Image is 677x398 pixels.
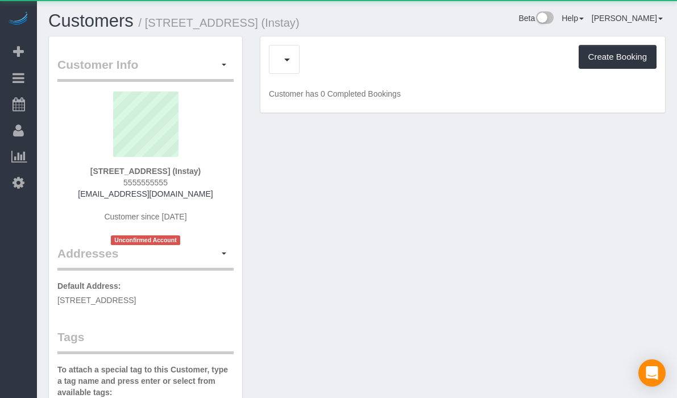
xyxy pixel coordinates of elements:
label: Default Address: [57,280,121,292]
div: Open Intercom Messenger [638,359,666,387]
a: [PERSON_NAME] [592,14,663,23]
span: [STREET_ADDRESS] [57,296,136,305]
legend: Tags [57,329,234,354]
strong: [STREET_ADDRESS] (Instay) [90,167,201,176]
span: 5555555555 [123,178,168,187]
label: To attach a special tag to this Customer, type a tag name and press enter or select from availabl... [57,364,234,398]
a: [EMAIL_ADDRESS][DOMAIN_NAME] [78,189,213,198]
a: Beta [518,14,554,23]
button: Create Booking [579,45,657,69]
img: New interface [535,11,554,26]
img: Automaid Logo [7,11,30,27]
a: Customers [48,11,134,31]
span: Unconfirmed Account [111,235,180,245]
a: Help [562,14,584,23]
small: / [STREET_ADDRESS] (Instay) [139,16,300,29]
p: Customer has 0 Completed Bookings [269,88,657,100]
legend: Customer Info [57,56,234,82]
span: Customer since [DATE] [104,212,186,221]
